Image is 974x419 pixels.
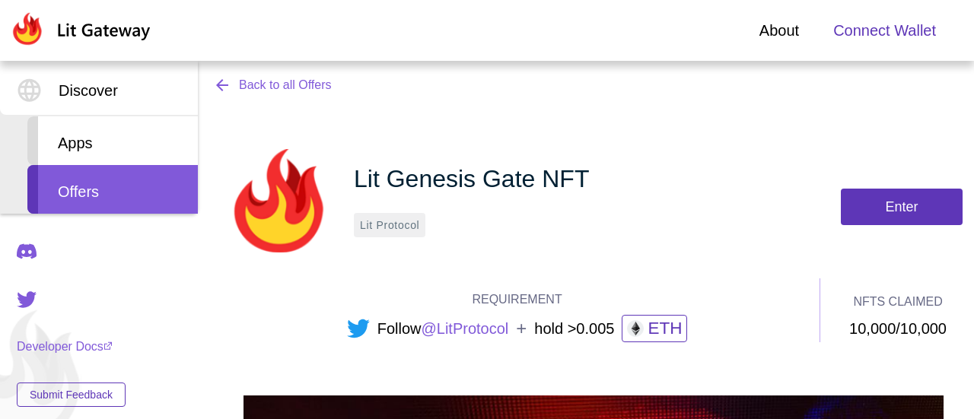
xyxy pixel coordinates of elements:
div: ETH [622,315,687,342]
div: Offers [27,165,198,214]
div: Apps [27,116,198,165]
span: Discover [59,79,118,102]
a: About [759,19,799,42]
a: @LitProtocol [421,317,508,340]
button: Submit Feedback [17,382,126,407]
h3: NFTS CLAIMED [853,293,942,311]
span: Connect Wallet [833,19,936,42]
h3: REQUIREMENT [472,290,562,309]
div: Lit Protocol [354,213,425,237]
h1: Lit Genesis Gate NFT [354,160,589,197]
a: Back to all Offers [213,76,347,94]
button: Enter [841,189,963,225]
img: Lit Gateway Logo [10,12,151,46]
div: Follow hold >0.005 [347,315,688,342]
a: Developer Docs [17,340,126,354]
div: 10,000/10,000 [849,317,947,340]
span: + [516,317,527,340]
